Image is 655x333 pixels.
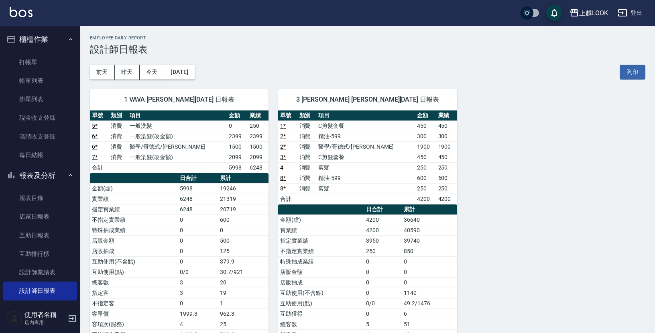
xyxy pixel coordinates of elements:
[90,308,178,319] td: 客單價
[178,246,218,256] td: 0
[109,141,128,152] td: 消費
[436,141,457,152] td: 1900
[90,215,178,225] td: 不指定實業績
[90,44,645,55] h3: 設計師日報表
[316,141,415,152] td: 醫學/哥德式/[PERSON_NAME]
[218,308,269,319] td: 962.3
[3,300,77,319] a: 設計師業績分析表
[218,225,269,235] td: 0
[90,235,178,246] td: 店販金額
[436,131,457,141] td: 300
[402,267,457,277] td: 0
[278,215,364,225] td: 金額(虛)
[364,225,402,235] td: 4200
[90,267,178,277] td: 互助使用(點)
[178,225,218,235] td: 0
[436,183,457,194] td: 250
[278,319,364,329] td: 總客數
[227,141,248,152] td: 1500
[364,288,402,298] td: 0
[436,194,457,204] td: 4200
[178,204,218,215] td: 6248
[436,173,457,183] td: 600
[218,194,269,204] td: 21319
[128,152,227,162] td: 一般染髮(改金額)
[546,5,562,21] button: save
[218,215,269,225] td: 600
[364,277,402,288] td: 0
[90,65,115,80] button: 前天
[316,131,415,141] td: 精油-599
[278,308,364,319] td: 互助獲得
[90,162,109,173] td: 合計
[297,162,316,173] td: 消費
[178,194,218,204] td: 6248
[248,121,269,131] td: 250
[218,277,269,288] td: 20
[316,121,415,131] td: C剪髮套餐
[278,256,364,267] td: 特殊抽成業績
[248,162,269,173] td: 6248
[402,246,457,256] td: 850
[3,72,77,90] a: 帳單列表
[3,29,77,50] button: 櫃檯作業
[415,141,436,152] td: 1900
[3,53,77,72] a: 打帳單
[24,311,65,319] h5: 使用者名稱
[364,204,402,215] th: 日合計
[178,277,218,288] td: 3
[10,7,33,17] img: Logo
[90,204,178,215] td: 指定實業績
[415,194,436,204] td: 4200
[3,245,77,263] a: 互助排行榜
[3,282,77,300] a: 設計師日報表
[364,246,402,256] td: 250
[402,215,457,225] td: 36640
[436,110,457,121] th: 業績
[402,308,457,319] td: 6
[218,173,269,184] th: 累計
[3,108,77,127] a: 現金收支登錄
[402,319,457,329] td: 51
[415,162,436,173] td: 250
[3,146,77,164] a: 每日結帳
[402,256,457,267] td: 0
[278,235,364,246] td: 指定實業績
[316,162,415,173] td: 剪髮
[3,226,77,245] a: 互助日報表
[278,298,364,308] td: 互助使用(點)
[90,110,109,121] th: 單號
[218,298,269,308] td: 1
[436,121,457,131] td: 450
[402,204,457,215] th: 累計
[415,152,436,162] td: 450
[218,267,269,277] td: 30.7/921
[364,319,402,329] td: 5
[178,215,218,225] td: 0
[178,308,218,319] td: 1999.3
[140,65,165,80] button: 今天
[90,319,178,329] td: 客項次(服務)
[24,319,65,326] p: 店內專用
[227,152,248,162] td: 2099
[297,131,316,141] td: 消費
[402,277,457,288] td: 0
[3,165,77,186] button: 報表及分析
[579,8,608,18] div: 上越LOOK
[402,235,457,246] td: 39740
[566,5,611,21] button: 上越LOOK
[109,121,128,131] td: 消費
[278,277,364,288] td: 店販抽成
[90,225,178,235] td: 特殊抽成業績
[90,288,178,298] td: 指定客
[164,65,195,80] button: [DATE]
[3,90,77,108] a: 掛單列表
[6,311,22,327] img: Person
[178,288,218,298] td: 3
[280,164,283,171] a: 4
[3,127,77,146] a: 高階收支登錄
[297,173,316,183] td: 消費
[178,256,218,267] td: 0
[90,246,178,256] td: 店販抽成
[297,152,316,162] td: 消費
